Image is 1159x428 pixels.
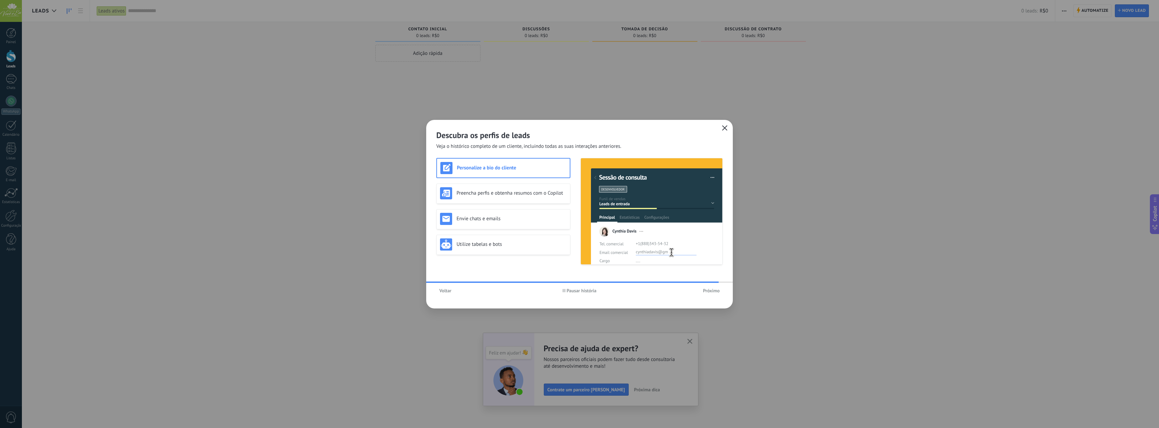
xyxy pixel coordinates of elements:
span: Pausar história [567,288,597,293]
h2: Descubra os perfis de leads [436,130,723,140]
span: Veja o histórico completo de um cliente, incluindo todas as suas interações anteriores. [436,143,621,150]
button: Pausar história [560,286,600,296]
h3: Preencha perfis e obtenha resumos com o Copilot [457,190,567,196]
span: Próximo [703,288,720,293]
h3: Personalize a bio do cliente [457,165,566,171]
button: Próximo [700,286,723,296]
span: Voltar [439,288,451,293]
button: Voltar [436,286,455,296]
h3: Utilize tabelas e bots [457,241,567,248]
h3: Envie chats e emails [457,216,567,222]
